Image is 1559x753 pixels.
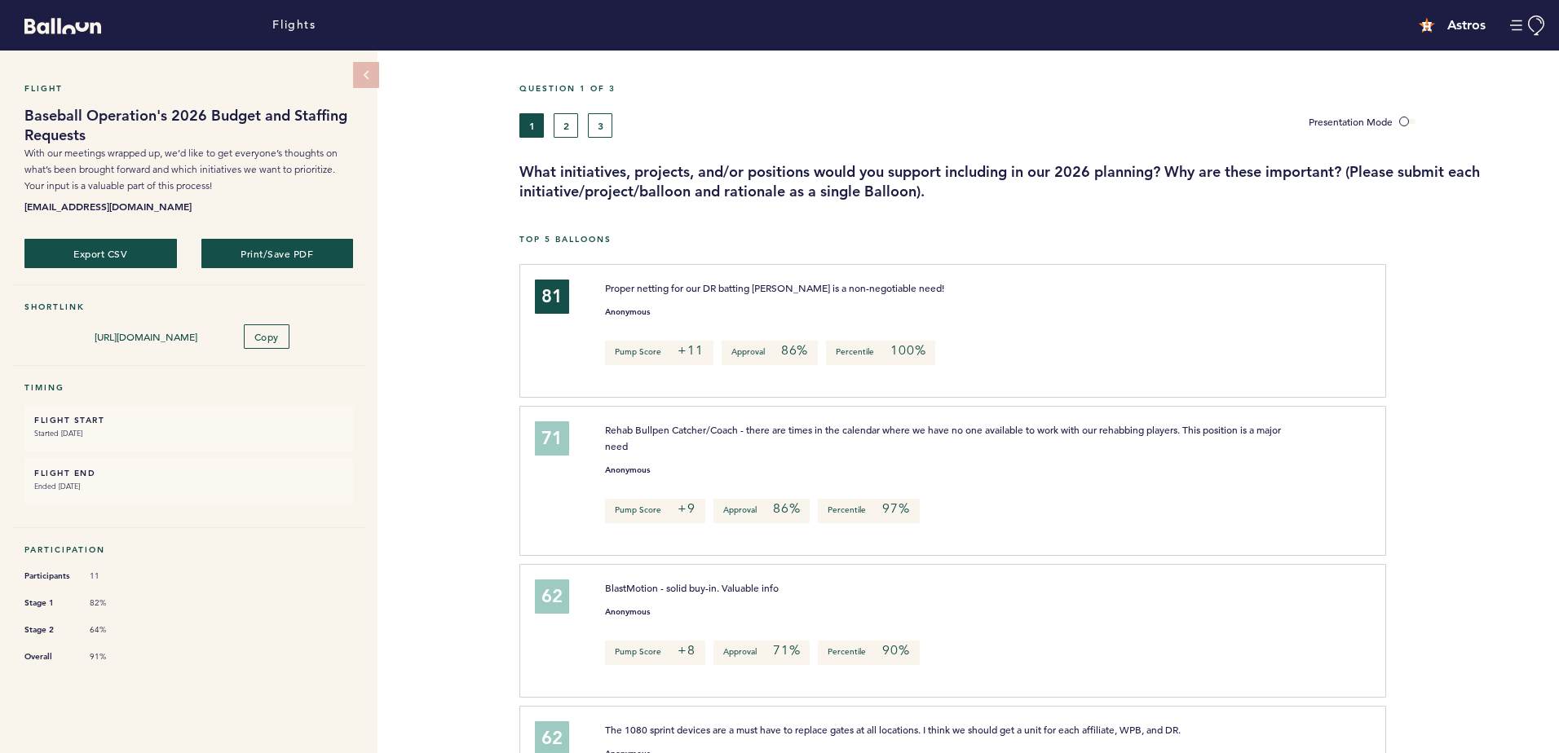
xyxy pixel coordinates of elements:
[535,421,569,456] div: 71
[605,581,779,594] span: BlastMotion - solid buy-in. Valuable info
[713,499,810,523] p: Approval
[1510,15,1547,36] button: Manage Account
[24,18,101,34] svg: Balloon
[519,234,1547,244] h5: Top 5 Balloons
[34,425,343,442] small: Started [DATE]
[818,499,919,523] p: Percentile
[588,113,612,138] button: 3
[818,641,919,665] p: Percentile
[24,382,353,393] h5: Timing
[24,106,353,145] h1: Baseball Operation's 2026 Budget and Staffing Requests
[12,16,101,33] a: Balloon
[519,83,1547,94] h5: Question 1 of 3
[24,83,353,94] h5: Flight
[90,624,139,636] span: 64%
[24,649,73,665] span: Overall
[1447,15,1486,35] h4: Astros
[678,342,703,359] em: +11
[773,642,800,658] em: 71%
[826,341,935,365] p: Percentile
[24,239,177,268] button: Export CSV
[605,499,705,523] p: Pump Score
[722,341,818,365] p: Approval
[554,113,578,138] button: 2
[1309,115,1393,128] span: Presentation Mode
[890,342,925,359] em: 100%
[24,147,338,192] span: With our meetings wrapped up, we’d like to get everyone’s thoughts on what’s been brought forward...
[201,239,354,268] button: Print/Save PDF
[24,544,353,555] h5: Participation
[535,579,569,614] div: 62
[34,468,343,478] h6: FLIGHT END
[24,568,73,584] span: Participants
[519,113,544,138] button: 1
[24,595,73,611] span: Stage 1
[90,570,139,582] span: 11
[34,478,343,495] small: Ended [DATE]
[713,641,810,665] p: Approval
[781,342,808,359] em: 86%
[34,415,343,425] h6: FLIGHT START
[90,597,139,609] span: 82%
[605,608,650,616] small: Anonymous
[24,622,73,638] span: Stage 2
[882,500,909,517] em: 97%
[535,280,569,314] div: 81
[605,308,650,316] small: Anonymous
[605,641,705,665] p: Pump Score
[882,642,909,658] em: 90%
[605,423,1283,452] span: Rehab Bullpen Catcher/Coach - there are times in the calendar where we have no one available to w...
[24,302,353,312] h5: Shortlink
[272,16,316,34] a: Flights
[519,162,1547,201] h3: What initiatives, projects, and/or positions would you support including in our 2026 planning? Wh...
[24,198,353,214] b: [EMAIL_ADDRESS][DOMAIN_NAME]
[605,341,713,365] p: Pump Score
[605,723,1181,736] span: The 1080 sprint devices are a must have to replace gates at all locations. I think we should get ...
[678,642,696,658] em: +8
[605,281,944,294] span: Proper netting for our DR batting [PERSON_NAME] is a non-negotiable need!
[678,500,696,517] em: +9
[244,324,289,349] button: Copy
[605,466,650,474] small: Anonymous
[254,330,279,343] span: Copy
[90,651,139,663] span: 91%
[773,500,800,517] em: 86%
